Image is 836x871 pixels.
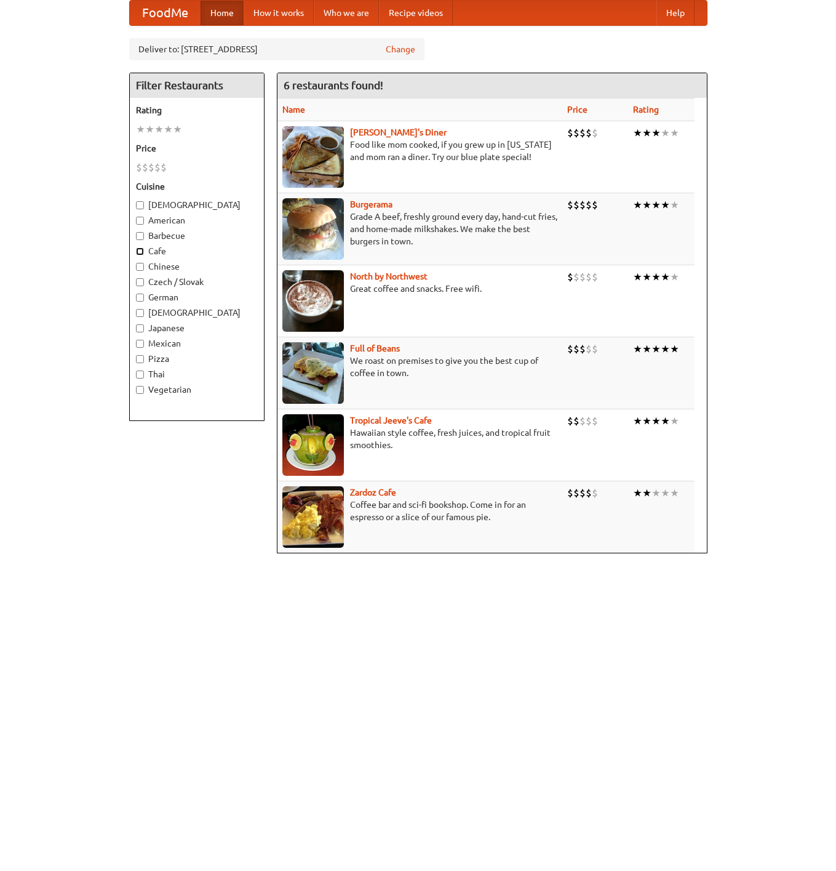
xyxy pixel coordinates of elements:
[282,126,344,188] img: sallys.jpg
[567,342,573,356] li: $
[136,122,145,136] li: ★
[586,486,592,500] li: $
[656,1,695,25] a: Help
[579,126,586,140] li: $
[567,414,573,428] li: $
[136,217,144,225] input: American
[633,198,642,212] li: ★
[573,342,579,356] li: $
[136,353,258,365] label: Pizza
[350,199,392,209] b: Burgerama
[642,486,651,500] li: ★
[642,198,651,212] li: ★
[136,214,258,227] label: American
[136,278,144,286] input: Czech / Slovak
[651,486,661,500] li: ★
[567,198,573,212] li: $
[670,270,679,284] li: ★
[379,1,453,25] a: Recipe videos
[651,198,661,212] li: ★
[592,198,598,212] li: $
[350,415,432,425] a: Tropical Jeeve's Cafe
[579,198,586,212] li: $
[633,105,659,114] a: Rating
[201,1,244,25] a: Home
[161,161,167,174] li: $
[136,199,258,211] label: [DEMOGRAPHIC_DATA]
[573,414,579,428] li: $
[136,322,258,334] label: Japanese
[244,1,314,25] a: How it works
[567,126,573,140] li: $
[661,270,670,284] li: ★
[282,486,344,548] img: zardoz.jpg
[136,276,258,288] label: Czech / Slovak
[154,122,164,136] li: ★
[651,414,661,428] li: ★
[136,307,258,319] label: [DEMOGRAPHIC_DATA]
[282,138,557,163] p: Food like mom cooked, if you grew up in [US_STATE] and mom ran a diner. Try our blue plate special!
[130,1,201,25] a: FoodMe
[136,230,258,242] label: Barbecue
[661,126,670,140] li: ★
[386,43,415,55] a: Change
[573,270,579,284] li: $
[579,414,586,428] li: $
[579,342,586,356] li: $
[282,499,557,523] p: Coffee bar and sci-fi bookshop. Come in for an espresso or a slice of our famous pie.
[661,414,670,428] li: ★
[136,340,144,348] input: Mexican
[573,486,579,500] li: $
[592,270,598,284] li: $
[282,283,557,295] p: Great coffee and snacks. Free wifi.
[136,263,144,271] input: Chinese
[136,337,258,350] label: Mexican
[129,38,424,60] div: Deliver to: [STREET_ADDRESS]
[592,486,598,500] li: $
[573,198,579,212] li: $
[136,161,142,174] li: $
[651,342,661,356] li: ★
[154,161,161,174] li: $
[592,342,598,356] li: $
[282,105,305,114] a: Name
[136,355,144,363] input: Pizza
[164,122,173,136] li: ★
[586,198,592,212] li: $
[642,342,651,356] li: ★
[350,488,396,497] a: Zardoz Cafe
[661,198,670,212] li: ★
[567,270,573,284] li: $
[136,260,258,273] label: Chinese
[282,342,344,404] img: beans.jpg
[136,386,144,394] input: Vegetarian
[350,127,447,137] a: [PERSON_NAME]'s Diner
[642,414,651,428] li: ★
[651,126,661,140] li: ★
[282,211,557,247] p: Grade A beef, freshly ground every day, hand-cut fries, and home-made milkshakes. We make the bes...
[145,122,154,136] li: ★
[282,355,557,379] p: We roast on premises to give you the best cup of coffee in town.
[136,383,258,396] label: Vegetarian
[670,342,679,356] li: ★
[282,270,344,332] img: north.jpg
[173,122,182,136] li: ★
[136,142,258,155] h5: Price
[148,161,154,174] li: $
[670,198,679,212] li: ★
[586,126,592,140] li: $
[579,486,586,500] li: $
[586,342,592,356] li: $
[670,486,679,500] li: ★
[661,342,670,356] li: ★
[136,245,258,257] label: Cafe
[142,161,148,174] li: $
[579,270,586,284] li: $
[350,271,428,281] a: North by Northwest
[586,270,592,284] li: $
[592,126,598,140] li: $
